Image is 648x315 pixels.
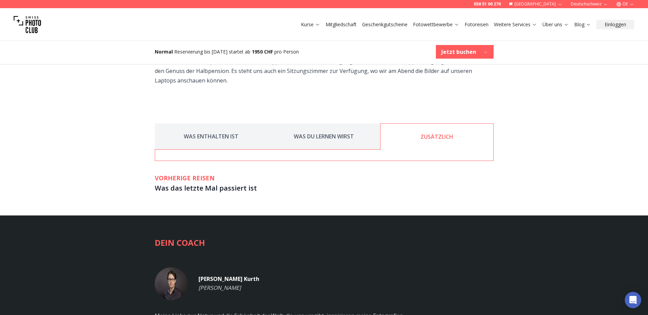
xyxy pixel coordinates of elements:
[155,267,188,300] img: InstructorManuel
[155,123,267,150] button: WAS ENTHALTEN IST
[155,237,494,248] h2: DEIN COACH
[465,21,488,28] a: Fotoreisen
[14,11,41,38] img: Swiss photo club
[155,173,494,183] h2: VORHERIGE REISEN
[298,20,323,29] button: Kurse
[474,1,501,7] a: 058 51 00 270
[571,20,594,29] button: Blog
[155,183,494,194] h3: Was das letzte Mal passiert ist
[252,48,273,55] b: 1950 CHF
[413,21,459,28] a: Fotowettbewerbe
[491,20,540,29] button: Weitere Services
[441,48,476,56] b: Jetzt buchen
[174,48,250,55] span: Reservierung bis [DATE] startet ab
[359,20,410,29] button: Geschenkgutscheine
[596,20,634,29] button: Einloggen
[625,292,641,308] div: Open Intercom Messenger
[410,20,462,29] button: Fotowettbewerbe
[574,21,591,28] a: Blog
[267,123,380,150] button: WAS DU LERNEN WIRST
[326,21,357,28] a: Mitgliedschaft
[301,21,320,28] a: Kurse
[274,48,299,55] span: pro Person
[198,275,259,283] h4: [PERSON_NAME] Kurth
[436,45,494,59] button: Jetzt buchen
[462,20,491,29] button: Fotoreisen
[540,20,571,29] button: Über uns
[155,48,173,55] b: Normal
[362,21,408,28] a: Geschenkgutscheine
[155,57,494,85] p: Wir übernachten im Sporthotel, haben ein Doppelzimmer mit Einzelbelegung (oder auf Wunsch Doppelb...
[198,284,241,291] em: [PERSON_NAME]
[494,21,537,28] a: Weitere Services
[323,20,359,29] button: Mitgliedschaft
[542,21,569,28] a: Über uns
[380,123,494,150] button: ZUSÄTZLICH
